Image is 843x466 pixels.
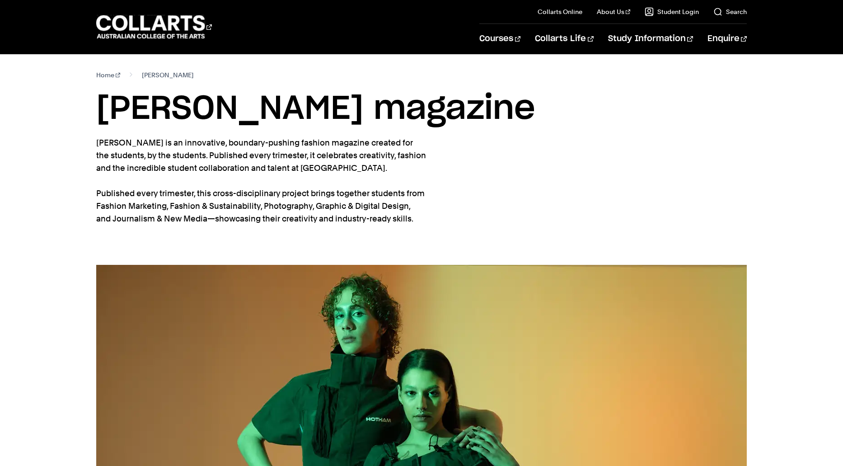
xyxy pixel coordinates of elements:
span: [PERSON_NAME] [142,69,194,81]
a: Enquire [707,24,747,54]
a: Collarts Life [535,24,593,54]
h1: [PERSON_NAME] magazine [96,89,747,129]
a: Home [96,69,120,81]
a: Student Login [645,7,699,16]
a: Collarts Online [538,7,582,16]
p: [PERSON_NAME] is an innovative, boundary-pushing fashion magazine created for the students, by th... [96,137,426,225]
a: About Us [597,7,630,16]
a: Courses [479,24,520,54]
div: Go to homepage [96,14,212,40]
a: Study Information [608,24,693,54]
a: Search [713,7,747,16]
